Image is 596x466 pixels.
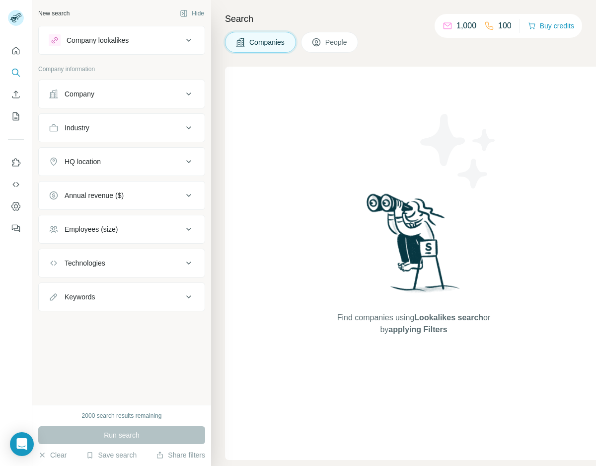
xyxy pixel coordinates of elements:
[65,157,101,167] div: HQ location
[8,176,24,193] button: Use Surfe API
[388,325,447,334] span: applying Filters
[39,184,205,207] button: Annual revenue ($)
[39,150,205,174] button: HQ location
[65,190,124,200] div: Annual revenue ($)
[39,217,205,241] button: Employees (size)
[39,116,205,140] button: Industry
[10,432,34,456] div: Open Intercom Messenger
[39,285,205,309] button: Keywords
[325,37,348,47] span: People
[173,6,211,21] button: Hide
[39,82,205,106] button: Company
[156,450,205,460] button: Share filters
[65,292,95,302] div: Keywords
[414,313,483,322] span: Lookalikes search
[38,65,205,74] p: Company information
[498,20,512,32] p: 100
[8,197,24,215] button: Dashboard
[65,224,118,234] div: Employees (size)
[38,9,70,18] div: New search
[65,258,105,268] div: Technologies
[65,89,94,99] div: Company
[225,12,584,26] h4: Search
[334,312,493,336] span: Find companies using or by
[249,37,286,47] span: Companies
[8,86,24,103] button: Enrich CSV
[8,42,24,60] button: Quick start
[8,154,24,172] button: Use Surfe on LinkedIn
[82,411,162,420] div: 2000 search results remaining
[8,107,24,125] button: My lists
[456,20,476,32] p: 1,000
[65,123,89,133] div: Industry
[38,450,67,460] button: Clear
[8,64,24,82] button: Search
[362,191,465,302] img: Surfe Illustration - Woman searching with binoculars
[39,28,205,52] button: Company lookalikes
[39,251,205,275] button: Technologies
[414,106,503,196] img: Surfe Illustration - Stars
[8,219,24,237] button: Feedback
[67,35,129,45] div: Company lookalikes
[528,19,574,33] button: Buy credits
[86,450,137,460] button: Save search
